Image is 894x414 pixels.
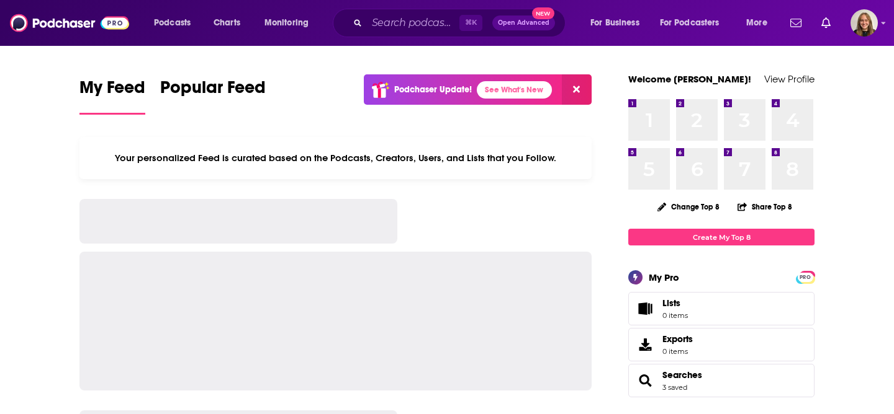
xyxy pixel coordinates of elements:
a: View Profile [764,73,815,85]
span: Popular Feed [160,77,266,105]
button: Show profile menu [851,9,878,37]
span: New [532,7,554,19]
span: Charts [214,14,240,32]
div: My Pro [649,271,679,283]
a: Searches [662,369,702,381]
span: 0 items [662,311,688,320]
span: Exports [662,333,693,345]
input: Search podcasts, credits, & more... [367,13,459,33]
a: Popular Feed [160,77,266,115]
p: Podchaser Update! [394,84,472,95]
span: Searches [628,364,815,397]
button: open menu [582,13,655,33]
div: Your personalized Feed is curated based on the Podcasts, Creators, Users, and Lists that you Follow. [79,137,592,179]
div: Search podcasts, credits, & more... [345,9,577,37]
span: More [746,14,767,32]
span: 0 items [662,347,693,356]
span: For Business [590,14,639,32]
a: Exports [628,328,815,361]
a: See What's New [477,81,552,99]
a: Welcome [PERSON_NAME]! [628,73,751,85]
span: For Podcasters [660,14,720,32]
a: Searches [633,372,657,389]
span: PRO [798,273,813,282]
span: Lists [633,300,657,317]
span: Podcasts [154,14,191,32]
button: open menu [738,13,783,33]
a: 3 saved [662,383,687,392]
img: Podchaser - Follow, Share and Rate Podcasts [10,11,129,35]
button: open menu [256,13,325,33]
a: Charts [205,13,248,33]
span: Exports [633,336,657,353]
span: Lists [662,297,688,309]
button: Share Top 8 [737,195,793,219]
span: Open Advanced [498,20,549,26]
a: Show notifications dropdown [816,12,836,33]
button: Open AdvancedNew [492,15,555,30]
button: Change Top 8 [650,199,727,214]
span: Logged in as ewalper [851,9,878,37]
span: My Feed [79,77,145,105]
button: open menu [145,13,207,33]
span: ⌘ K [459,15,482,31]
button: open menu [652,13,738,33]
span: Lists [662,297,680,309]
a: PRO [798,272,813,281]
span: Monitoring [264,14,309,32]
a: Create My Top 8 [628,229,815,245]
img: User Profile [851,9,878,37]
a: My Feed [79,77,145,115]
a: Lists [628,292,815,325]
a: Show notifications dropdown [785,12,806,33]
